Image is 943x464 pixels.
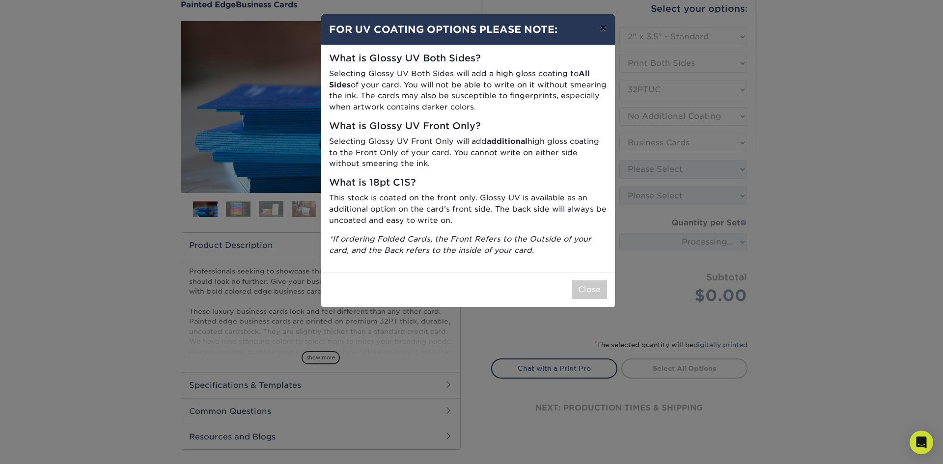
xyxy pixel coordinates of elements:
[329,192,607,226] p: This stock is coated on the front only. Glossy UV is available as an additional option on the car...
[329,22,607,37] h4: FOR UV COATING OPTIONS PLEASE NOTE:
[329,136,607,169] p: Selecting Glossy UV Front Only will add high gloss coating to the Front Only of your card. You ca...
[329,68,607,113] p: Selecting Glossy UV Both Sides will add a high gloss coating to of your card. You will not be abl...
[487,136,527,146] strong: additional
[329,69,590,89] strong: All Sides
[329,177,607,189] h5: What is 18pt C1S?
[592,14,614,42] button: ×
[572,280,607,299] button: Close
[329,121,607,132] h5: What is Glossy UV Front Only?
[329,53,607,64] h5: What is Glossy UV Both Sides?
[910,431,933,454] div: Open Intercom Messenger
[329,234,591,255] i: *If ordering Folded Cards, the Front Refers to the Outside of your card, and the Back refers to t...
